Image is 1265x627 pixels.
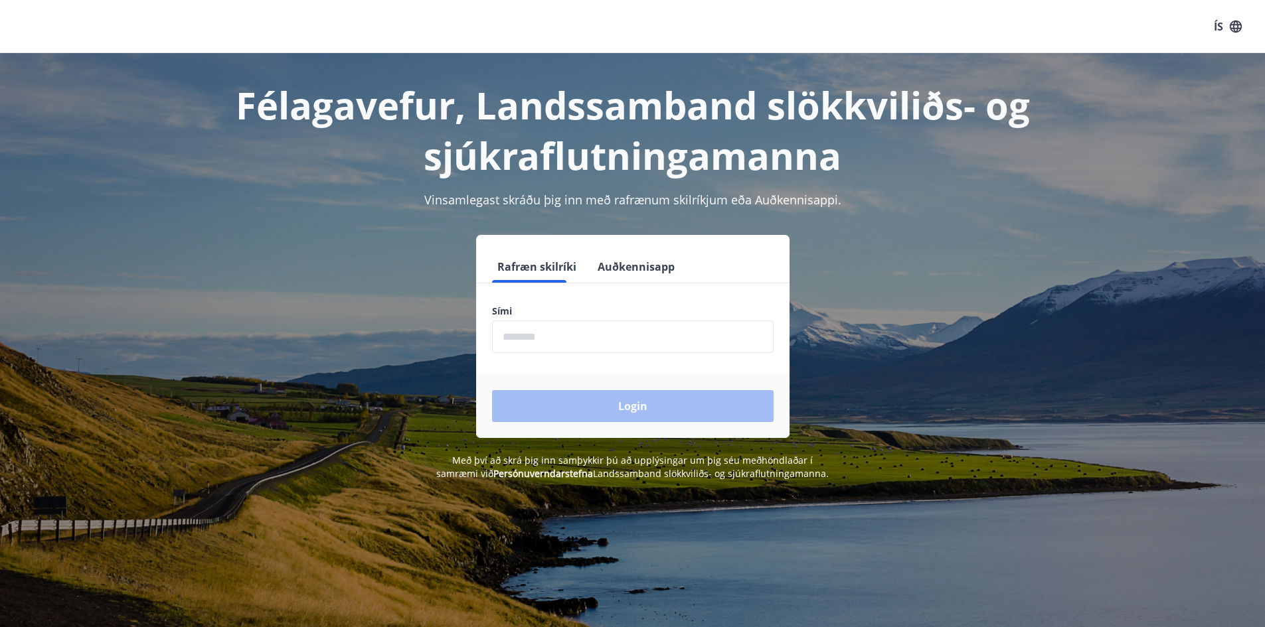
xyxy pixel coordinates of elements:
[492,305,774,318] label: Sími
[492,251,582,283] button: Rafræn skilríki
[171,80,1095,180] h1: Félagavefur, Landssamband slökkviliðs- og sjúkraflutningamanna
[436,454,829,480] span: Með því að skrá þig inn samþykkir þú að upplýsingar um þig séu meðhöndlaðar í samræmi við Landssa...
[592,251,680,283] button: Auðkennisapp
[1207,15,1249,38] button: ÍS
[424,192,841,208] span: Vinsamlegast skráðu þig inn með rafrænum skilríkjum eða Auðkennisappi.
[493,467,593,480] a: Persónuverndarstefna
